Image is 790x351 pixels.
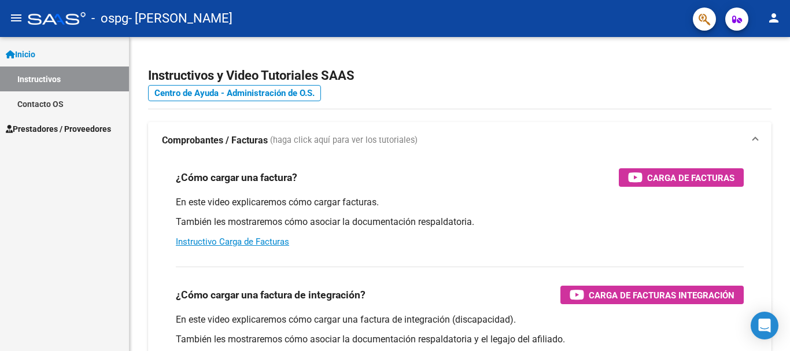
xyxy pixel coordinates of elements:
h3: ¿Cómo cargar una factura de integración? [176,287,366,303]
p: En este video explicaremos cómo cargar una factura de integración (discapacidad). [176,313,744,326]
span: (haga click aquí para ver los tutoriales) [270,134,418,147]
h3: ¿Cómo cargar una factura? [176,169,297,186]
h2: Instructivos y Video Tutoriales SAAS [148,65,771,87]
span: - ospg [91,6,128,31]
div: Open Intercom Messenger [751,312,778,339]
p: También les mostraremos cómo asociar la documentación respaldatoria. [176,216,744,228]
mat-icon: person [767,11,781,25]
button: Carga de Facturas Integración [560,286,744,304]
span: Carga de Facturas Integración [589,288,734,302]
strong: Comprobantes / Facturas [162,134,268,147]
span: - [PERSON_NAME] [128,6,232,31]
span: Inicio [6,48,35,61]
span: Prestadores / Proveedores [6,123,111,135]
mat-expansion-panel-header: Comprobantes / Facturas (haga click aquí para ver los tutoriales) [148,122,771,159]
button: Carga de Facturas [619,168,744,187]
span: Carga de Facturas [647,171,734,185]
a: Centro de Ayuda - Administración de O.S. [148,85,321,101]
p: También les mostraremos cómo asociar la documentación respaldatoria y el legajo del afiliado. [176,333,744,346]
a: Instructivo Carga de Facturas [176,237,289,247]
p: En este video explicaremos cómo cargar facturas. [176,196,744,209]
mat-icon: menu [9,11,23,25]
